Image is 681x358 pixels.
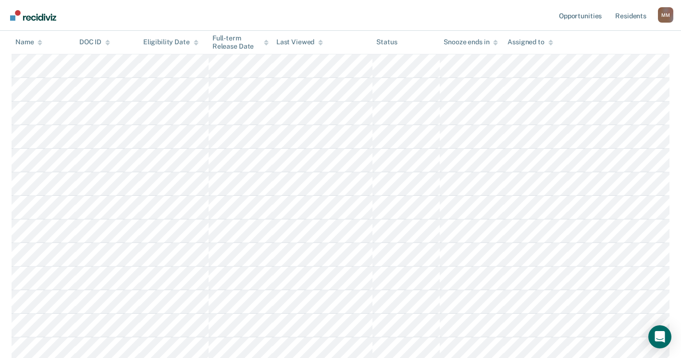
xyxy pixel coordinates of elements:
div: Assigned to [508,38,553,47]
div: Open Intercom Messenger [648,325,671,348]
div: Eligibility Date [143,38,198,47]
div: Full-term Release Date [212,34,269,51]
img: Recidiviz [10,10,56,21]
div: Last Viewed [276,38,323,47]
div: Snooze ends in [444,38,498,47]
div: M M [658,7,673,23]
div: DOC ID [79,38,110,47]
div: Status [376,38,397,47]
button: Profile dropdown button [658,7,673,23]
div: Name [15,38,42,47]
